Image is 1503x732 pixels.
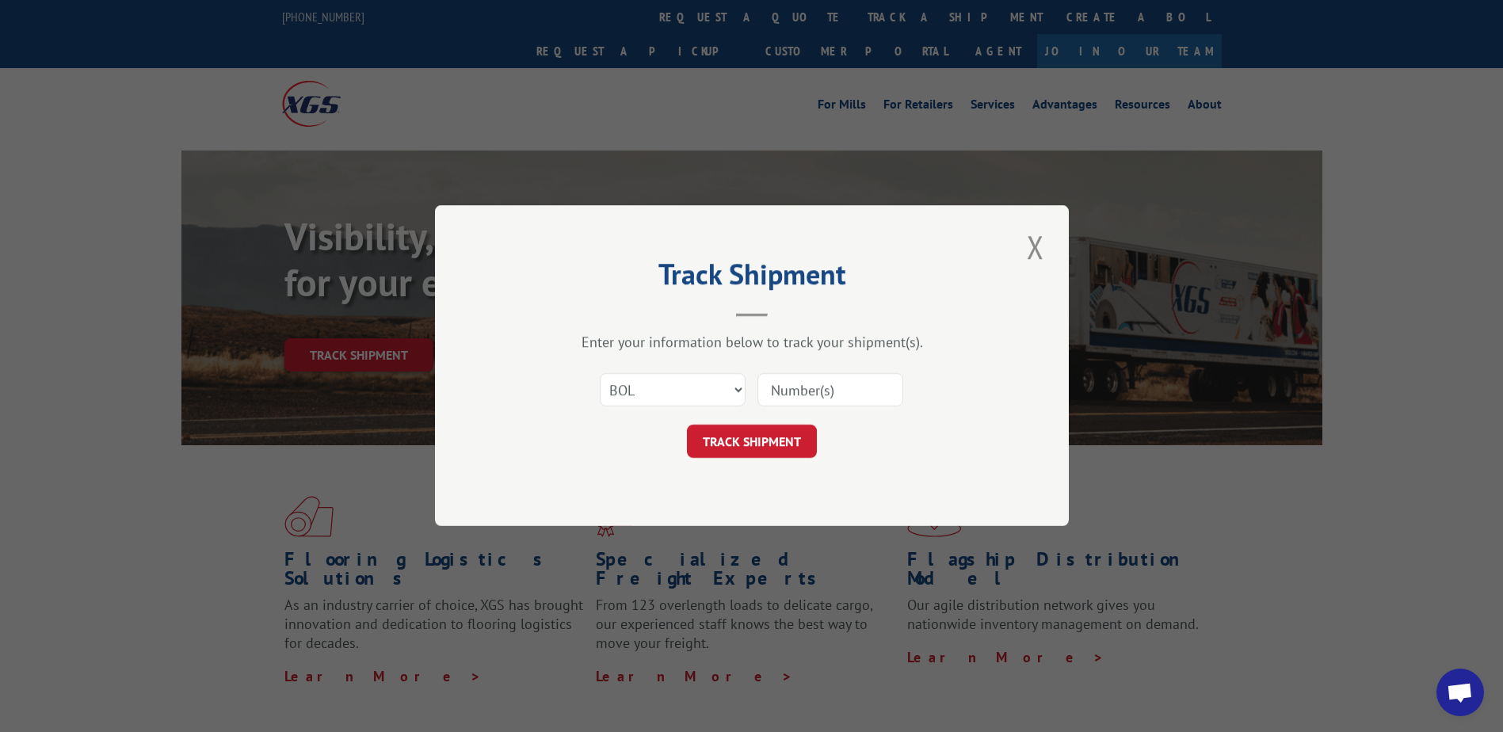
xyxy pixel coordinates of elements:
input: Number(s) [757,374,903,407]
button: Close modal [1022,225,1049,269]
a: Open chat [1436,669,1484,716]
div: Enter your information below to track your shipment(s). [514,334,990,352]
button: TRACK SHIPMENT [687,425,817,459]
h2: Track Shipment [514,263,990,293]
